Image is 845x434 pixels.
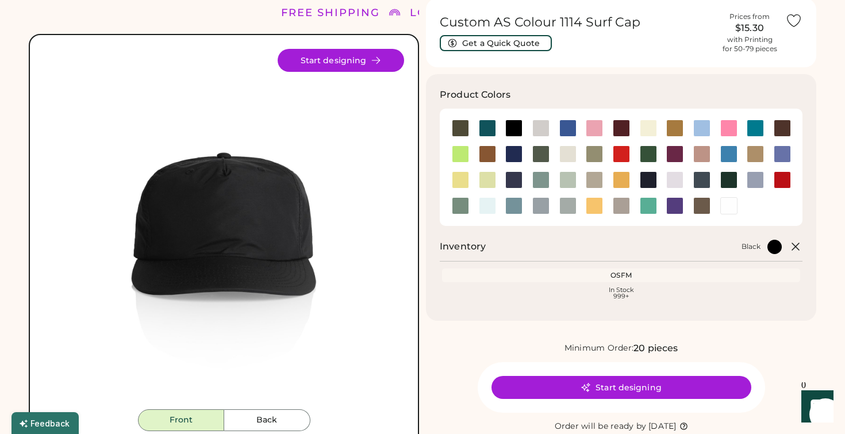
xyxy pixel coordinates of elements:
button: Back [224,409,310,431]
img: 1114 - Black Front Image [44,49,404,409]
div: In Stock 999+ [444,287,798,299]
h1: Custom AS Colour 1114 Surf Cap [440,14,714,30]
button: Start designing [491,376,751,399]
div: with Printing for 50-79 pieces [723,35,777,53]
div: [DATE] [648,421,677,432]
div: 20 pieces [633,341,678,355]
button: Front [138,409,224,431]
h2: Inventory [440,240,486,254]
div: $15.30 [721,21,778,35]
div: OSFM [444,271,798,280]
div: Minimum Order: [564,343,634,354]
div: 1114 Style Image [44,49,404,409]
button: Get a Quick Quote [440,35,552,51]
button: Start designing [278,49,404,72]
div: Order will be ready by [555,421,647,432]
div: Black [742,242,760,251]
h3: Product Colors [440,88,510,102]
div: LOWER 48 STATES [410,5,526,21]
iframe: Front Chat [790,382,840,432]
div: Prices from [729,12,770,21]
div: FREE SHIPPING [281,5,380,21]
